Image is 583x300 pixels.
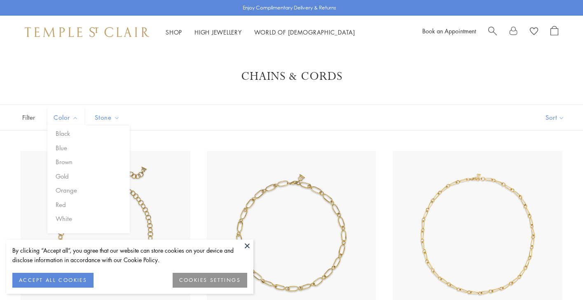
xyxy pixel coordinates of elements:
p: Enjoy Complimentary Delivery & Returns [243,4,336,12]
span: Color [49,112,84,123]
button: Color [47,108,84,127]
div: By clicking “Accept all”, you agree that our website can store cookies on your device and disclos... [12,246,247,265]
iframe: Gorgias live chat messenger [542,261,575,292]
a: World of [DEMOGRAPHIC_DATA]World of [DEMOGRAPHIC_DATA] [254,28,355,36]
a: Search [488,26,497,38]
button: COOKIES SETTINGS [173,273,247,288]
nav: Main navigation [166,27,355,37]
a: ShopShop [166,28,182,36]
a: High JewelleryHigh Jewellery [194,28,242,36]
a: Book an Appointment [422,27,476,35]
span: Stone [91,112,126,123]
a: View Wishlist [530,26,538,38]
a: Open Shopping Bag [550,26,558,38]
button: Stone [89,108,126,127]
button: ACCEPT ALL COOKIES [12,273,94,288]
img: Temple St. Clair [25,27,149,37]
h1: Chains & Cords [33,69,550,84]
button: Show sort by [527,105,583,130]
